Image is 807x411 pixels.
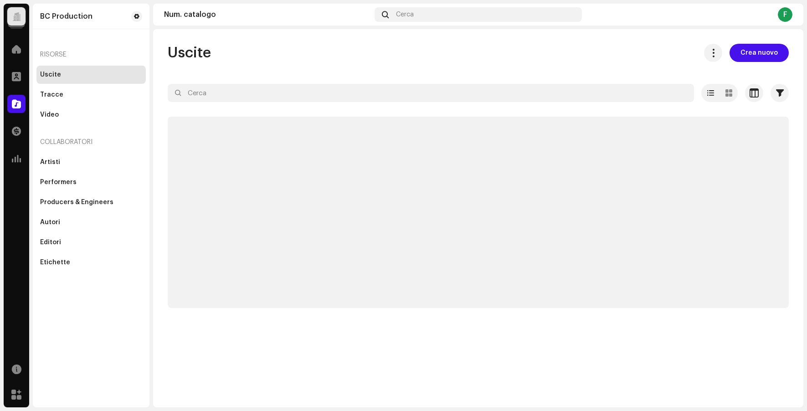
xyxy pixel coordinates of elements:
div: BC Production [40,13,93,20]
re-m-nav-item: Etichette [36,253,146,272]
div: Producers & Engineers [40,199,113,206]
re-m-nav-item: Artisti [36,153,146,171]
div: Num. catalogo [164,11,371,18]
div: Performers [40,179,77,186]
re-m-nav-item: Editori [36,233,146,252]
re-m-nav-item: Producers & Engineers [36,193,146,211]
re-a-nav-header: Collaboratori [36,131,146,153]
re-m-nav-item: Video [36,106,146,124]
div: Video [40,111,59,118]
div: Uscite [40,71,61,78]
span: Uscite [168,44,211,62]
span: Crea nuovo [740,44,778,62]
re-a-nav-header: Risorse [36,44,146,66]
div: F [778,7,792,22]
div: Editori [40,239,61,246]
button: Crea nuovo [730,44,789,62]
div: Etichette [40,259,70,266]
div: Artisti [40,159,60,166]
re-m-nav-item: Tracce [36,86,146,104]
re-m-nav-item: Performers [36,173,146,191]
div: Autori [40,219,60,226]
div: Tracce [40,91,63,98]
span: Cerca [396,11,414,18]
input: Cerca [168,84,694,102]
re-m-nav-item: Autori [36,213,146,231]
re-m-nav-item: Uscite [36,66,146,84]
